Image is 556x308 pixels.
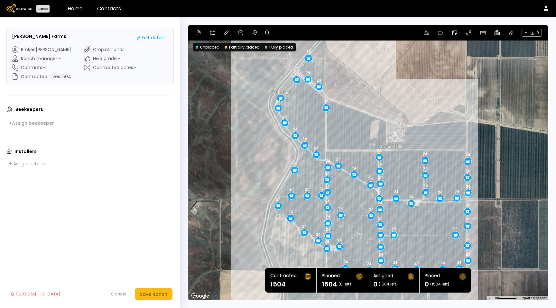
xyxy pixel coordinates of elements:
div: 24 [324,99,329,104]
a: Open this area in Google Maps (opens a new window) [190,292,211,300]
div: 24 [393,260,397,265]
div: 24 [379,252,383,257]
span: + 0 [522,29,542,37]
div: 24 [453,226,458,231]
div: Partially placed [225,44,260,50]
div: 24 [377,149,382,153]
div: 24 [392,226,396,231]
div: 24 [317,78,321,83]
div: 24 [326,214,330,219]
button: Save Ranch [135,288,172,300]
div: Cancel [111,291,126,297]
div: 24 [325,240,329,244]
div: 24 [325,171,329,176]
div: 24 [343,260,348,264]
div: Contacts : - [12,64,71,71]
h1: 0 [425,281,429,287]
button: Map Scale: 200 m per 54 pixels [487,296,519,300]
div: 24 [378,216,383,221]
div: 24 [352,166,357,170]
div: 24 [394,190,398,194]
div: 24 [326,159,330,163]
div: 24 [465,217,470,222]
div: 24 [294,71,299,76]
div: Hive grade : - [84,55,137,62]
a: Report a map error [521,296,546,300]
div: 24 [289,187,294,192]
span: (0 left) [338,282,351,286]
div: Planned [322,273,340,280]
div: 24 [465,203,470,207]
div: 24 [316,232,320,237]
a: Home [68,5,83,12]
div: 24 [276,99,281,104]
div: 24 [292,161,297,166]
div: 24 [293,127,298,131]
button: Cancel [108,289,130,299]
div: 24 [378,226,383,231]
div: 24 [409,195,413,199]
h1: 1504 [270,281,286,287]
div: Broker : [PERSON_NAME] [12,46,71,53]
div: 24 [302,137,307,141]
div: 24 [438,190,442,195]
div: 24 [455,189,459,194]
h3: Installers [14,149,37,154]
div: Beta [36,5,50,13]
div: Contracted [270,273,297,280]
span: (1504 left) [430,282,449,286]
h1: 0 [373,281,377,287]
div: Ranch manager : - [12,55,71,62]
div: 24 [314,146,319,150]
h3: [PERSON_NAME] Farms [12,33,66,40]
button: [GEOGRAPHIC_DATA] [8,288,64,300]
div: 24 [377,162,382,167]
div: 24 [369,207,374,212]
div: Save Ranch [140,291,167,298]
div: Fully placed [265,44,293,50]
div: 24 [457,260,461,265]
div: 24 [338,206,343,211]
div: 24 [278,89,283,94]
div: 24 [367,262,371,266]
div: 24 [378,238,383,243]
div: Crop : almonds [84,46,137,53]
div: Contracted hives : 1504 [12,73,71,80]
div: 24 [440,261,445,265]
div: 24 [465,169,470,173]
div: 24 [423,184,428,188]
div: 24 [368,177,373,181]
div: 24 [288,210,293,214]
div: 24 [325,199,330,204]
span: (1504 left) [379,282,398,286]
div: 24 [414,261,419,266]
div: 24 [423,167,428,171]
div: 24 [423,152,427,156]
img: Google [190,292,211,300]
div: Unplaced [196,44,219,50]
button: + Assign installer [6,159,49,168]
a: Contacts [97,5,121,12]
div: + Assign beekeeper [9,120,54,126]
div: 24 [377,190,382,195]
div: 24 [305,187,310,192]
div: 24 [276,197,281,202]
div: 24 [466,153,470,157]
button: Edit details [134,33,168,42]
div: 24 [466,252,470,257]
div: + Assign installer [9,161,46,167]
img: Beewise logo [6,4,32,13]
div: 24 [378,175,383,180]
button: +Assign beekeeper [6,119,57,128]
div: Placed [425,273,440,280]
span: 200 m [489,296,498,300]
h3: Beekeepers [15,107,43,112]
div: 24 [306,70,310,75]
div: 24 [336,157,341,162]
div: 24 [326,227,330,232]
div: 24 [302,224,307,229]
div: Contracted acres : - [84,64,137,71]
div: Edit details [137,34,166,41]
div: 24 [466,184,470,189]
div: 24 [465,237,470,241]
